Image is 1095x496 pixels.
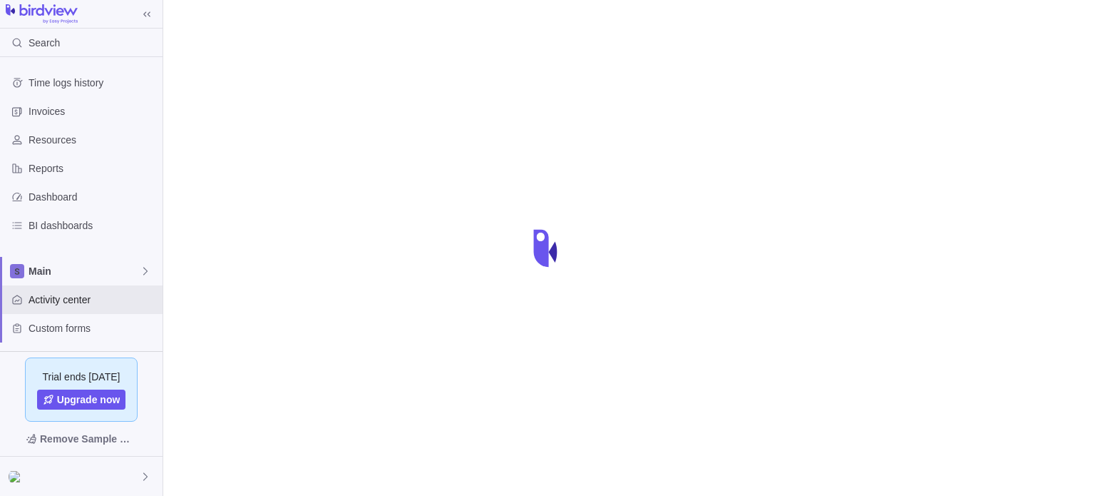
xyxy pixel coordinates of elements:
[29,76,157,90] span: Time logs history
[6,4,78,24] img: logo
[29,133,157,147] span: Resources
[29,104,157,118] span: Invoices
[29,293,157,307] span: Activity center
[29,36,60,50] span: Search
[43,370,120,384] span: Trial ends [DATE]
[40,430,137,447] span: Remove Sample Data
[29,264,140,278] span: Main
[519,220,576,277] div: loading
[29,161,157,176] span: Reports
[9,468,26,485] div: Denis Borovnev
[11,427,151,450] span: Remove Sample Data
[9,471,26,482] img: Show
[29,218,157,233] span: BI dashboards
[29,190,157,204] span: Dashboard
[57,393,120,407] span: Upgrade now
[37,390,126,410] a: Upgrade now
[29,321,157,335] span: Custom forms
